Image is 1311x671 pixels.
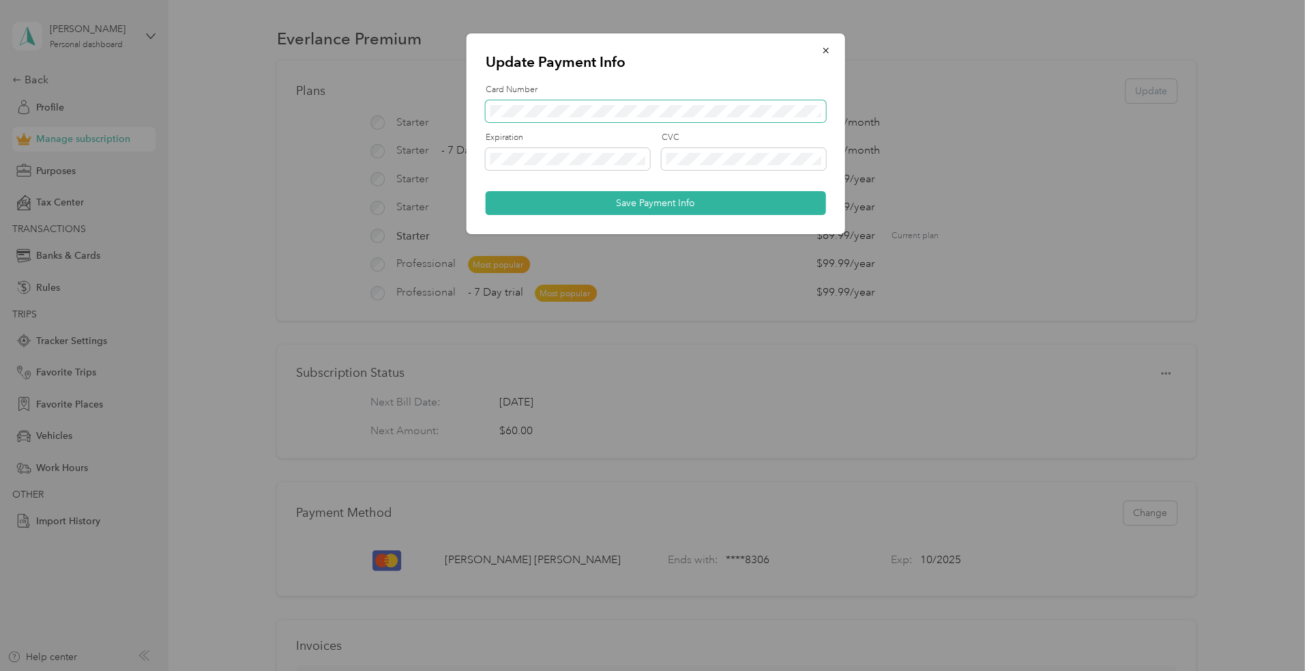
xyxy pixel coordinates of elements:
iframe: Everlance-gr Chat Button Frame [1235,595,1311,671]
label: CVC [662,132,826,144]
label: Expiration [486,132,650,144]
label: Card Number [486,84,826,96]
button: Save Payment Info [486,191,826,215]
p: Update Payment Info [486,53,826,72]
